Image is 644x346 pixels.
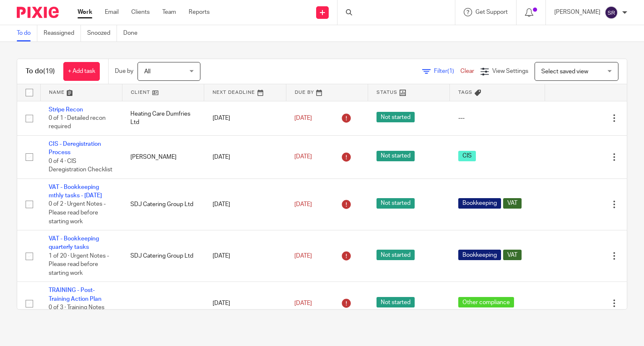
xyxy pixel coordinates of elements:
[17,25,37,41] a: To do
[44,25,81,41] a: Reassigned
[294,154,312,160] span: [DATE]
[458,297,514,307] span: Other compliance
[554,8,600,16] p: [PERSON_NAME]
[144,69,151,75] span: All
[377,250,415,260] span: Not started
[26,67,55,76] h1: To do
[377,151,415,161] span: Not started
[122,230,204,282] td: SDJ Catering Group Ltd
[294,300,312,306] span: [DATE]
[605,6,618,19] img: svg%3E
[123,25,144,41] a: Done
[105,8,119,16] a: Email
[458,151,476,161] span: CIS
[434,68,460,74] span: Filter
[204,135,286,178] td: [DATE]
[17,7,59,18] img: Pixie
[122,178,204,230] td: SDJ Catering Group Ltd
[204,282,286,325] td: [DATE]
[492,68,528,74] span: View Settings
[87,25,117,41] a: Snoozed
[503,198,522,209] span: VAT
[43,68,55,75] span: (19)
[122,101,204,135] td: Heating Care Dumfries Ltd
[122,135,204,178] td: [PERSON_NAME]
[204,178,286,230] td: [DATE]
[458,250,501,260] span: Bookkeeping
[49,158,112,173] span: 0 of 4 · CIS Deregistration Checklist
[162,8,176,16] a: Team
[503,250,522,260] span: VAT
[460,68,474,74] a: Clear
[377,112,415,122] span: Not started
[447,68,454,74] span: (1)
[377,198,415,209] span: Not started
[78,8,92,16] a: Work
[294,253,312,259] span: [DATE]
[49,305,104,319] span: 0 of 3 · Training Notes and Observations
[49,107,83,113] a: Stripe Recon
[63,62,100,81] a: + Add task
[49,115,106,130] span: 0 of 1 · Detailed recon required
[115,67,133,75] p: Due by
[49,253,109,276] span: 1 of 20 · Urgent Notes - Please read before starting work
[49,201,106,225] span: 0 of 2 · Urgent Notes - Please read before starting work
[49,236,99,250] a: VAT - Bookkeeping quarterly tasks
[458,90,473,95] span: Tags
[204,230,286,282] td: [DATE]
[458,114,537,122] div: ---
[49,141,101,155] a: CIS - Deregistration Process
[204,101,286,135] td: [DATE]
[294,115,312,121] span: [DATE]
[377,297,415,307] span: Not started
[49,184,102,199] a: VAT - Bookkeeping mthly tasks - [DATE]
[49,287,101,302] a: TRAINING - Post-Training Action Plan
[458,198,501,209] span: Bookkeeping
[131,8,150,16] a: Clients
[294,201,312,207] span: [DATE]
[541,69,588,75] span: Select saved view
[189,8,210,16] a: Reports
[475,9,508,15] span: Get Support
